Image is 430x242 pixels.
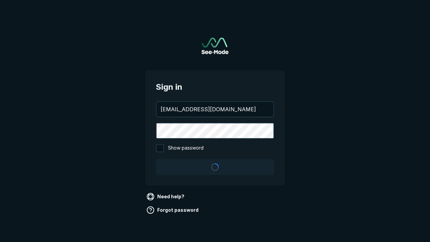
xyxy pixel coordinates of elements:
a: Forgot password [145,205,201,215]
span: Sign in [156,81,274,93]
input: your@email.com [157,102,273,117]
a: Need help? [145,191,187,202]
a: Go to sign in [202,38,228,54]
span: Show password [168,144,204,152]
img: See-Mode Logo [202,38,228,54]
